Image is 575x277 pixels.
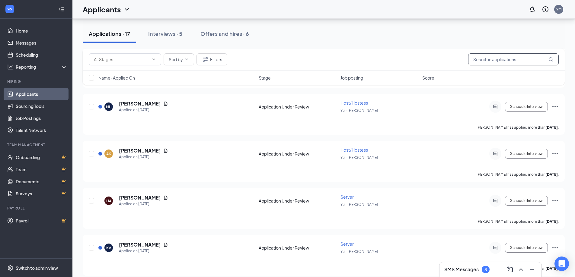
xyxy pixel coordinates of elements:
[492,198,499,203] svg: ActiveChat
[163,242,168,247] svg: Document
[119,147,161,154] h5: [PERSON_NAME]
[89,30,130,37] div: Applications · 17
[340,249,378,254] span: 93 - [PERSON_NAME]
[119,201,168,207] div: Applied on [DATE]
[16,37,67,49] a: Messages
[16,25,67,37] a: Home
[551,150,559,157] svg: Ellipses
[16,175,67,187] a: DocumentsCrown
[259,75,271,81] span: Stage
[529,6,536,13] svg: Notifications
[551,197,559,204] svg: Ellipses
[492,104,499,109] svg: ActiveChat
[477,219,559,224] p: [PERSON_NAME] has applied more than .
[119,248,168,254] div: Applied on [DATE]
[151,57,156,62] svg: ChevronDown
[477,125,559,130] p: [PERSON_NAME] has applied more than .
[16,100,67,112] a: Sourcing Tools
[163,148,168,153] svg: Document
[542,6,549,13] svg: QuestionInfo
[16,163,67,175] a: TeamCrown
[545,266,558,271] b: [DATE]
[58,6,64,12] svg: Collapse
[505,149,548,159] button: Schedule Interview
[545,219,558,224] b: [DATE]
[505,102,548,112] button: Schedule Interview
[202,56,209,63] svg: Filter
[259,198,337,204] div: Application Under Review
[340,147,368,153] span: Host/Hostess
[119,241,161,248] h5: [PERSON_NAME]
[119,154,168,160] div: Applied on [DATE]
[148,30,182,37] div: Interviews · 5
[259,151,337,157] div: Application Under Review
[16,151,67,163] a: OnboardingCrown
[516,265,526,274] button: ChevronUp
[506,266,514,273] svg: ComposeMessage
[163,101,168,106] svg: Document
[119,107,168,113] div: Applied on [DATE]
[527,265,537,274] button: Minimize
[505,265,515,274] button: ComposeMessage
[545,125,558,130] b: [DATE]
[340,155,378,160] span: 93 - [PERSON_NAME]
[16,64,68,70] div: Reporting
[545,172,558,177] b: [DATE]
[340,202,378,207] span: 93 - [PERSON_NAME]
[98,75,135,81] span: Name · Applied On
[7,6,13,12] svg: WorkstreamLogo
[83,4,121,14] h1: Applicants
[259,104,337,110] div: Application Under Review
[444,266,479,273] h3: SMS Messages
[16,88,67,100] a: Applicants
[94,56,149,63] input: All Stages
[123,6,130,13] svg: ChevronDown
[164,53,194,65] button: Sort byChevronDown
[7,142,66,147] div: Team Management
[505,243,548,253] button: Schedule Interview
[16,265,58,271] div: Switch to admin view
[422,75,434,81] span: Score
[492,151,499,156] svg: ActiveChat
[163,195,168,200] svg: Document
[505,196,548,206] button: Schedule Interview
[551,244,559,251] svg: Ellipses
[492,245,499,250] svg: ActiveChat
[16,187,67,200] a: SurveysCrown
[16,49,67,61] a: Scheduling
[119,100,161,107] h5: [PERSON_NAME]
[340,241,354,247] span: Server
[169,57,183,61] span: Sort by
[7,206,66,211] div: Payroll
[556,7,561,12] div: 9M
[106,104,112,109] div: MH
[554,257,569,271] div: Open Intercom Messenger
[551,103,559,110] svg: Ellipses
[340,108,378,113] span: 93 - [PERSON_NAME]
[196,53,227,65] button: Filter Filters
[259,245,337,251] div: Application Under Review
[16,124,67,136] a: Talent Network
[16,112,67,124] a: Job Postings
[200,30,249,37] div: Offers and hires · 6
[119,194,161,201] h5: [PERSON_NAME]
[468,53,559,65] input: Search in applications
[106,198,111,203] div: HA
[7,64,13,70] svg: Analysis
[484,267,487,272] div: 3
[517,266,525,273] svg: ChevronUp
[7,79,66,84] div: Hiring
[106,245,111,250] div: KV
[106,151,111,156] div: AK
[340,75,363,81] span: Job posting
[184,57,189,62] svg: ChevronDown
[340,100,368,105] span: Host/Hostess
[548,57,553,62] svg: MagnifyingGlass
[16,215,67,227] a: PayrollCrown
[7,265,13,271] svg: Settings
[340,194,354,200] span: Server
[477,172,559,177] p: [PERSON_NAME] has applied more than .
[528,266,535,273] svg: Minimize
